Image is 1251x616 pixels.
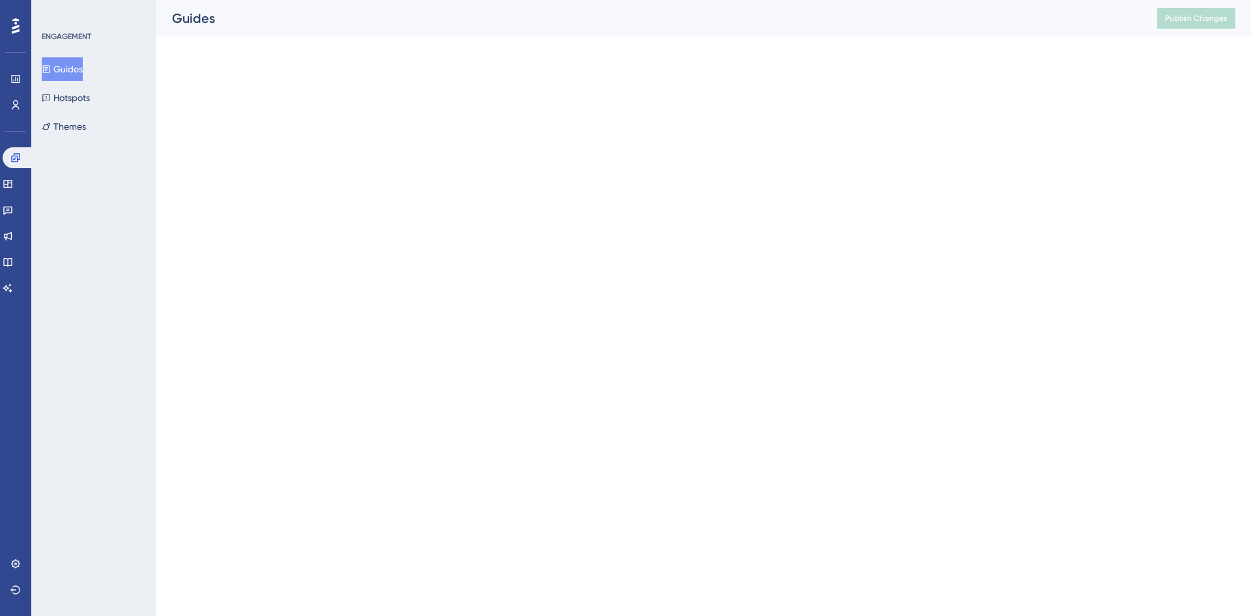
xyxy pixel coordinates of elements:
[42,57,83,81] button: Guides
[1157,8,1235,29] button: Publish Changes
[172,9,1125,27] div: Guides
[42,115,86,138] button: Themes
[1165,13,1228,23] span: Publish Changes
[42,31,91,42] div: ENGAGEMENT
[42,86,90,110] button: Hotspots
